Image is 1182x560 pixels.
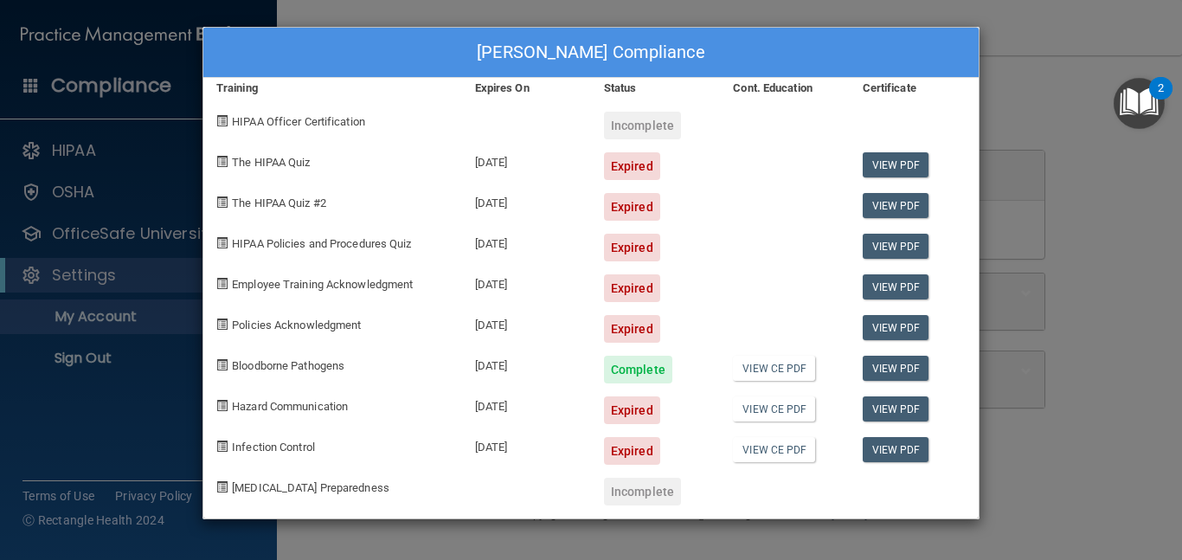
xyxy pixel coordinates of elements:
[850,78,979,99] div: Certificate
[232,156,310,169] span: The HIPAA Quiz
[232,441,315,454] span: Infection Control
[604,234,660,261] div: Expired
[604,437,660,465] div: Expired
[232,319,361,331] span: Policies Acknowledgment
[1158,88,1164,111] div: 2
[733,396,815,422] a: View CE PDF
[232,237,411,250] span: HIPAA Policies and Procedures Quiz
[863,274,929,299] a: View PDF
[462,424,591,465] div: [DATE]
[1114,78,1165,129] button: Open Resource Center, 2 new notifications
[863,437,929,462] a: View PDF
[863,193,929,218] a: View PDF
[232,481,389,494] span: [MEDICAL_DATA] Preparedness
[863,315,929,340] a: View PDF
[604,315,660,343] div: Expired
[462,221,591,261] div: [DATE]
[604,478,681,505] div: Incomplete
[604,274,660,302] div: Expired
[863,396,929,422] a: View PDF
[1095,441,1161,506] iframe: Drift Widget Chat Controller
[462,383,591,424] div: [DATE]
[863,152,929,177] a: View PDF
[462,180,591,221] div: [DATE]
[462,343,591,383] div: [DATE]
[203,78,462,99] div: Training
[733,356,815,381] a: View CE PDF
[720,78,849,99] div: Cont. Education
[462,139,591,180] div: [DATE]
[232,115,365,128] span: HIPAA Officer Certification
[591,78,720,99] div: Status
[232,196,326,209] span: The HIPAA Quiz #2
[604,356,672,383] div: Complete
[203,28,979,78] div: [PERSON_NAME] Compliance
[462,261,591,302] div: [DATE]
[604,152,660,180] div: Expired
[733,437,815,462] a: View CE PDF
[232,278,413,291] span: Employee Training Acknowledgment
[604,112,681,139] div: Incomplete
[462,78,591,99] div: Expires On
[232,400,348,413] span: Hazard Communication
[863,234,929,259] a: View PDF
[232,359,344,372] span: Bloodborne Pathogens
[863,356,929,381] a: View PDF
[604,396,660,424] div: Expired
[604,193,660,221] div: Expired
[462,302,591,343] div: [DATE]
